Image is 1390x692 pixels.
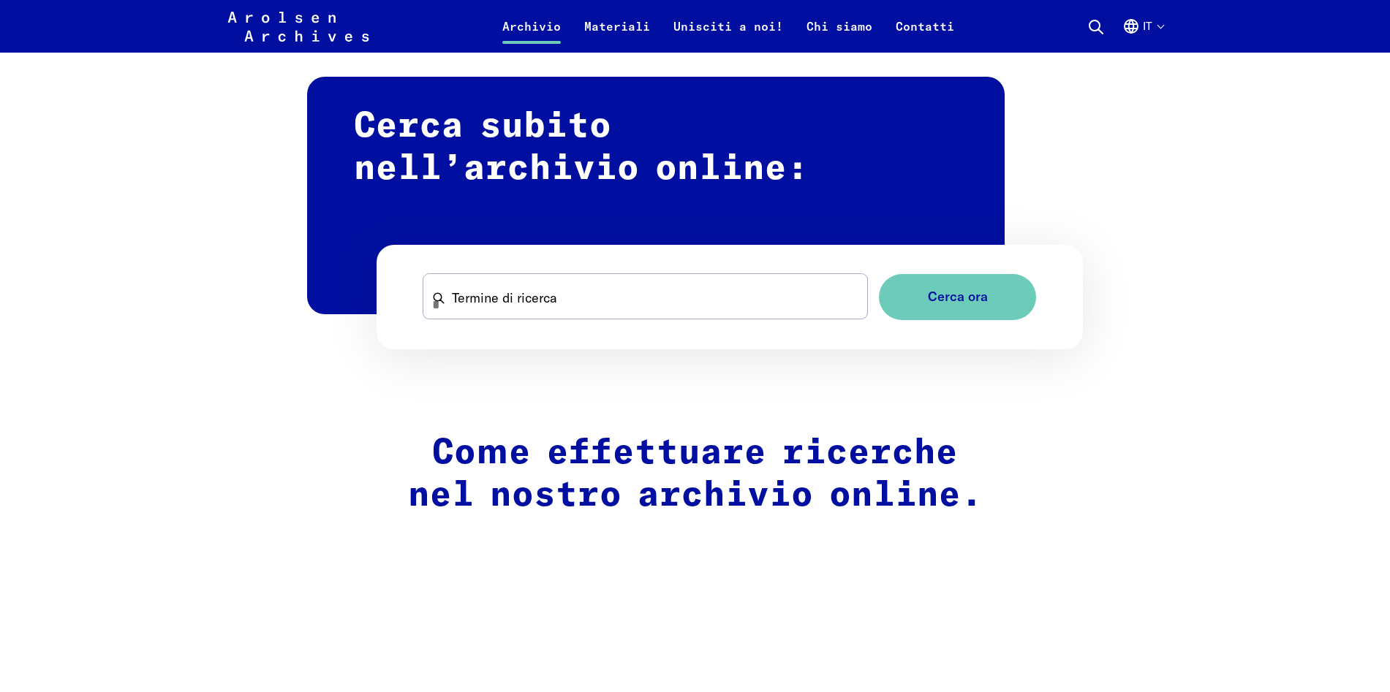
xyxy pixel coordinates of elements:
[491,9,966,44] nav: Primaria
[386,433,1005,517] h2: Come effettuare ricerche nel nostro archivio online.
[884,18,966,53] a: Contatti
[1122,18,1163,53] button: Italiano, selezione lingua
[307,77,1005,314] h2: Cerca subito nell’archivio online:
[879,274,1036,320] button: Cerca ora
[928,289,988,305] span: Cerca ora
[573,18,662,53] a: Materiali
[491,18,573,53] a: Archivio
[662,18,795,53] a: Unisciti a noi!
[795,18,884,53] a: Chi siamo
